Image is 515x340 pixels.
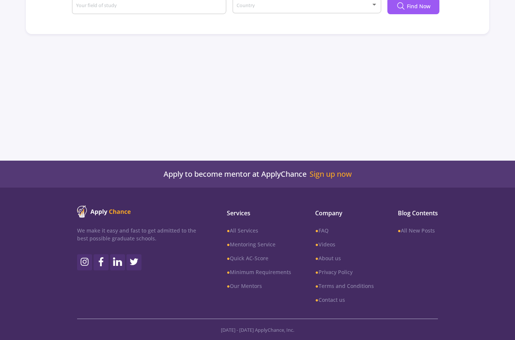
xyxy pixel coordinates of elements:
[315,209,374,218] span: Company
[315,282,374,290] a: ●Terms and Conditions
[315,296,374,304] a: ●Contact us
[77,206,131,218] img: ApplyChance logo
[398,227,401,234] b: ●
[315,255,318,262] b: ●
[407,2,430,10] span: Find Now
[315,227,374,234] a: ●FAQ
[227,227,291,234] a: ●All Services
[227,282,291,290] a: ●Our Mentors
[77,227,196,242] p: We make it easy and fast to get admitted to the best possible graduate schools.
[315,268,318,276] b: ●
[227,227,230,234] b: ●
[315,254,374,262] a: ●About us
[227,240,291,248] a: ●Mentoring Service
[315,268,374,276] a: ●Privacy Policy
[398,209,438,218] span: Blog Contents
[310,170,352,179] a: Sign up now
[315,296,318,303] b: ●
[221,327,294,333] span: [DATE] - [DATE] ApplyChance, Inc.
[315,240,374,248] a: ●Videos
[227,268,230,276] b: ●
[315,227,318,234] b: ●
[227,254,291,262] a: ●Quick AC-Score
[227,282,230,289] b: ●
[227,255,230,262] b: ●
[315,241,318,248] b: ●
[227,241,230,248] b: ●
[315,282,318,289] b: ●
[227,209,291,218] span: Services
[398,227,438,234] a: ●All New Posts
[227,268,291,276] a: ●Minimum Requirements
